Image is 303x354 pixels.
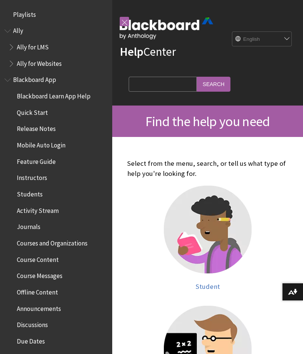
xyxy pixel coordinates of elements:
span: Discussions [17,318,48,329]
span: Feature Guide [17,155,56,165]
span: Course Messages [17,270,62,280]
span: Find the help you need [146,113,270,130]
input: Search [197,77,230,91]
nav: Book outline for Playlists [4,8,108,21]
span: Students [17,188,43,198]
span: Mobile Auto Login [17,139,65,149]
span: Ally for LMS [17,41,49,51]
a: Student Student [127,186,288,291]
img: Blackboard by Anthology [120,18,213,39]
span: Blackboard App [13,74,56,84]
span: Announcements [17,302,61,312]
p: Select from the menu, search, or tell us what type of help you're looking for. [127,159,288,178]
span: Courses and Organizations [17,237,88,247]
nav: Book outline for Anthology Ally Help [4,25,108,70]
span: Journals [17,221,40,231]
span: Ally [13,25,23,35]
span: Ally for Websites [17,57,62,67]
span: Activity Stream [17,204,59,214]
span: Due Dates [17,335,45,345]
span: Release Notes [17,123,56,133]
select: Site Language Selector [232,32,292,47]
span: Course Content [17,253,59,263]
span: Offline Content [17,286,58,296]
img: Student [164,186,252,274]
span: Student [196,282,220,291]
span: Playlists [13,8,36,18]
span: Instructors [17,172,47,182]
span: Blackboard Learn App Help [17,90,91,100]
span: Quick Start [17,106,48,116]
strong: Help [120,44,143,59]
a: HelpCenter [120,44,176,59]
